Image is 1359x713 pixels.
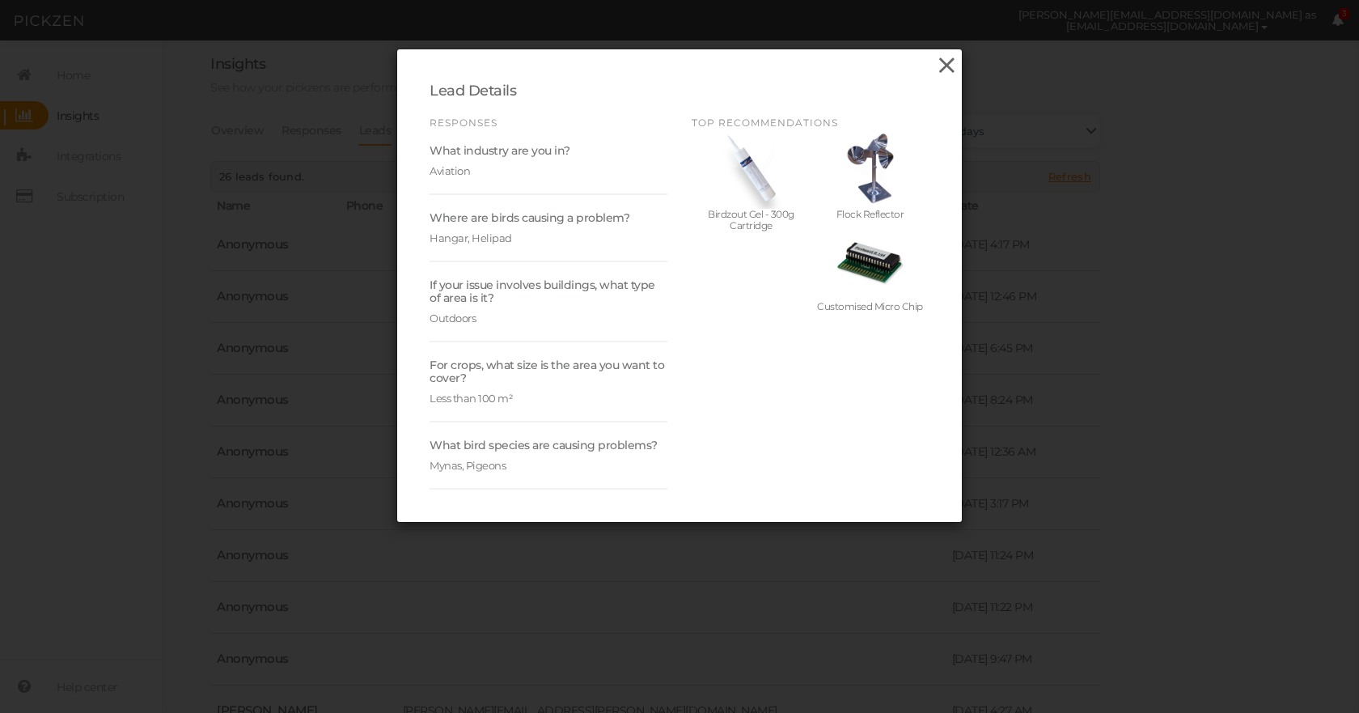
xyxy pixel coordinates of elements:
[430,224,667,244] div: Hangar, Helipad
[430,82,516,100] span: Lead Details
[692,128,811,231] a: Birdzout Gel - 300g Cartridge
[430,157,667,177] div: Aviation
[811,301,929,312] div: Customised Micro Chip
[811,220,929,312] a: Customised Micro Chip
[692,117,929,128] h5: Top recommendations
[430,211,667,224] div: Where are birds causing a problem?
[430,278,667,304] div: If your issue involves buildings, what type of area is it?
[811,209,929,220] div: Flock Reflector
[430,304,667,325] div: Outdoors
[430,144,667,157] div: What industry are you in?
[430,439,667,452] div: What bird species are causing problems?
[430,384,667,405] div: Less than 100 m²
[430,117,667,128] h5: Responses
[430,359,667,384] div: For crops, what size is the area you want to cover?
[811,128,929,220] a: Flock Reflector
[692,209,811,231] div: Birdzout Gel - 300g Cartridge
[430,452,667,472] div: Mynas, Pigeons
